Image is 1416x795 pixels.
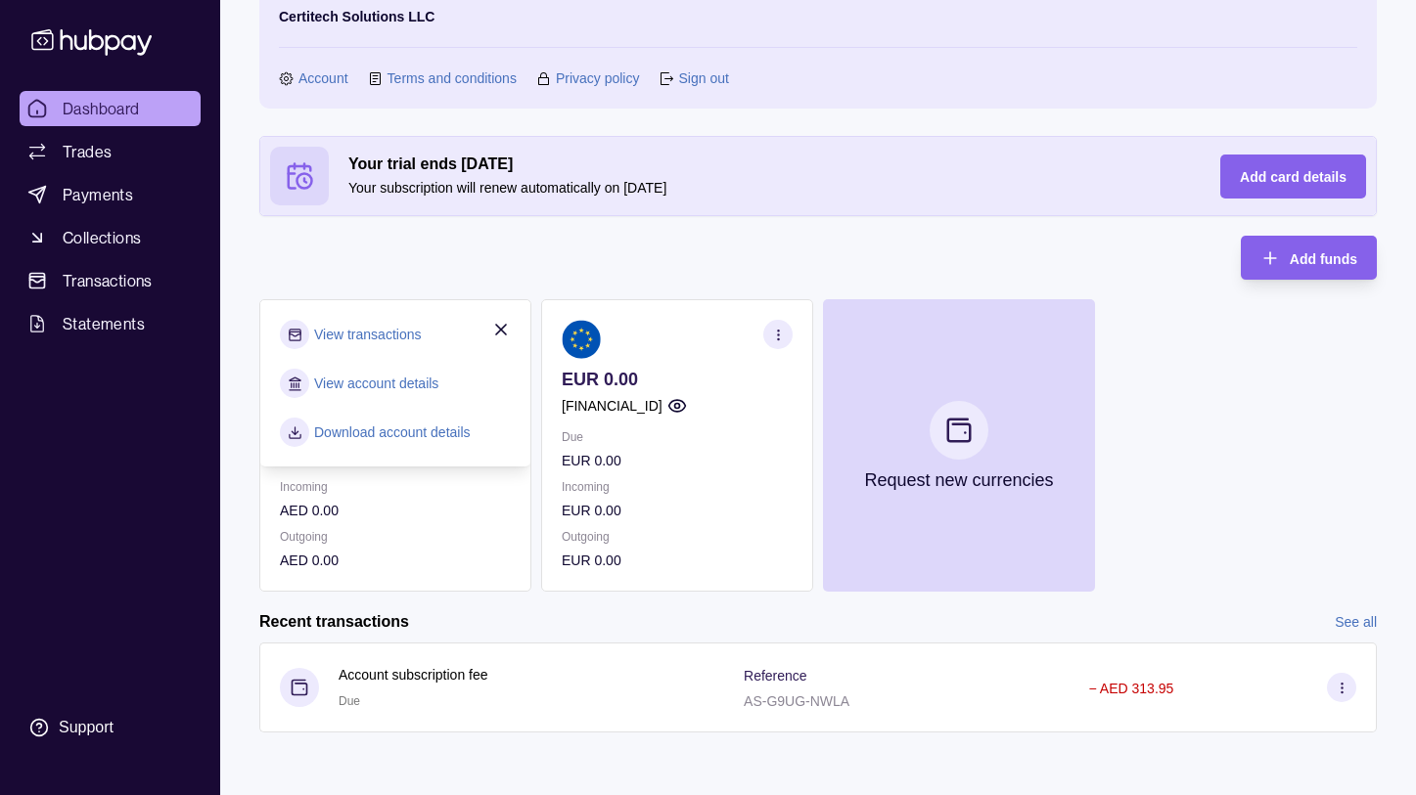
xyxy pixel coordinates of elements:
[63,97,140,120] span: Dashboard
[20,707,201,748] a: Support
[63,312,145,335] span: Statements
[678,67,728,89] a: Sign out
[744,693,849,709] p: AS-G9UG-NWLA
[562,500,793,521] p: EUR 0.00
[339,664,488,685] p: Account subscription fee
[1290,251,1357,267] span: Add funds
[63,140,112,163] span: Trades
[562,526,793,548] p: Outgoing
[63,269,153,292] span: Transactions
[280,500,511,521] p: AED 0.00
[63,183,133,206] span: Payments
[1241,236,1377,280] button: Add funds
[562,426,793,448] p: Due
[298,67,348,89] a: Account
[562,395,662,417] p: [FINANCIAL_ID]
[348,154,1181,175] h2: Your trial ends [DATE]
[279,6,434,27] p: Certitech Solutions LLC
[20,177,201,212] a: Payments
[280,550,511,571] p: AED 0.00
[63,226,141,249] span: Collections
[1089,681,1174,696] p: − AED 313.95
[20,220,201,255] a: Collections
[339,694,360,708] span: Due
[280,526,511,548] p: Outgoing
[59,717,114,738] div: Support
[20,134,201,169] a: Trades
[314,373,438,394] a: View account details
[823,299,1095,592] button: Request new currencies
[562,320,601,359] img: eu
[314,421,471,443] a: Download account details
[864,469,1053,491] p: Request new currencies
[1240,169,1347,185] span: Add card details
[562,369,793,390] p: EUR 0.00
[314,324,421,345] a: View transactions
[562,476,793,498] p: Incoming
[1220,155,1366,199] button: Add card details
[562,550,793,571] p: EUR 0.00
[280,476,511,498] p: Incoming
[259,611,409,633] h2: Recent transactions
[562,450,793,471] p: EUR 0.00
[20,263,201,298] a: Transactions
[20,91,201,126] a: Dashboard
[556,67,640,89] a: Privacy policy
[1335,611,1377,633] a: See all
[348,177,1181,199] p: Your subscription will renew automatically on [DATE]
[20,306,201,341] a: Statements
[388,67,517,89] a: Terms and conditions
[744,668,807,684] p: Reference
